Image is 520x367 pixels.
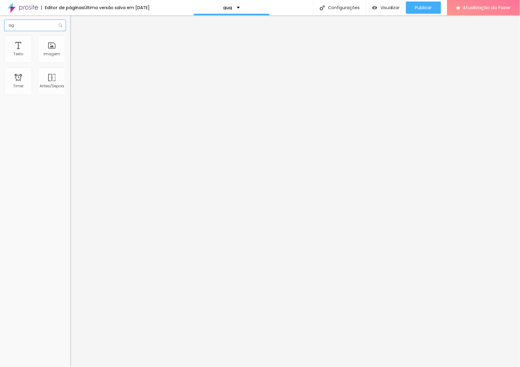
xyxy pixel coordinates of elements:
[13,84,23,88] div: Timer
[366,2,406,14] button: Visualizar
[45,5,84,11] font: Editor de páginas
[40,84,64,88] div: Antes/Depois
[59,24,62,27] img: Ícone
[380,5,400,11] font: Visualizar
[328,5,360,11] font: Configurações
[13,52,23,56] div: Texto
[44,52,60,56] div: Imagem
[463,4,511,11] font: Atualização do Fazer
[406,2,441,14] button: Publicar
[70,15,520,367] iframe: Editor
[320,5,325,10] img: Ícone
[415,5,432,11] font: Publicar
[223,5,232,11] font: gug
[372,5,377,10] img: view-1.svg
[5,20,66,31] input: Buscar elemento
[84,5,150,11] font: Última versão salva em [DATE]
